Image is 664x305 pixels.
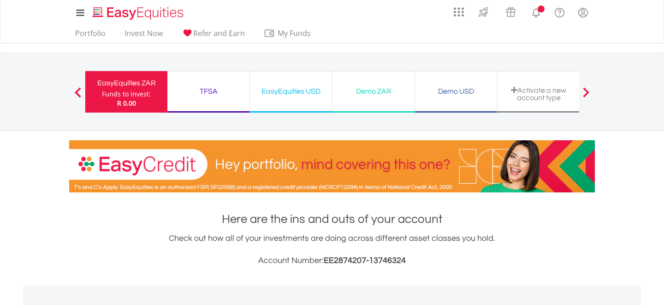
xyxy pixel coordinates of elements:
[497,2,524,19] a: Vouchers
[178,29,249,43] a: Refer and Earn
[173,85,244,98] div: TFSA
[448,2,470,17] a: AppsGrid
[454,7,464,17] img: grid-menu-icon.svg
[193,28,245,38] span: Refer and Earn
[91,77,162,90] div: EasyEquities ZAR
[117,99,136,108] span: R 0.00
[264,27,324,39] span: My Funds
[503,86,574,102] div: Activate a new account type
[421,85,492,98] div: Demo USD
[71,29,109,43] a: Portfolio
[324,256,406,265] span: EE2874207-13746324
[69,211,595,227] h1: Here are the ins and outs of your account
[548,2,571,21] a: FAQ's and Support
[476,5,491,19] img: thrive-v2.svg
[503,5,518,19] img: vouchers-v2.svg
[102,90,151,99] div: Funds to invest:
[571,2,595,23] a: My Profile
[69,254,595,267] h3: Account Number:
[524,2,548,21] a: Notifications
[255,85,326,98] div: EasyEquities USD
[121,29,166,43] a: Invest Now
[338,85,409,98] div: Demo ZAR
[89,2,187,21] a: Home page
[69,140,595,192] img: EasyCredit Promotion Banner
[69,232,595,267] div: Check out how all of your investments are doing across different asset classes you hold.
[91,6,187,21] img: EasyEquities_Logo.png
